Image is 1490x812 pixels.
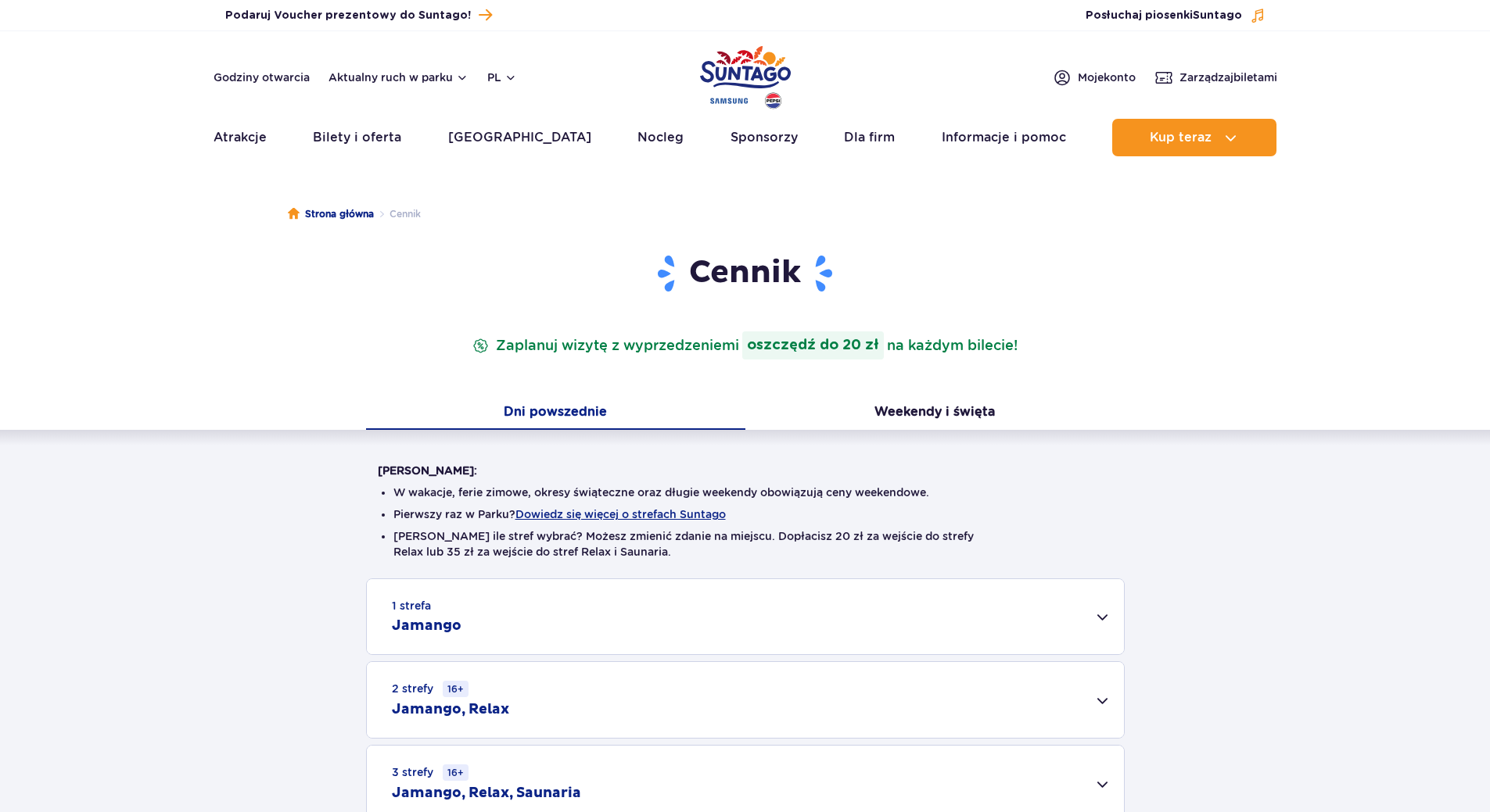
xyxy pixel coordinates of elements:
span: Zarządzaj biletami [1179,70,1277,85]
li: Pierwszy raz w Parku? [393,506,1097,522]
li: W wakacje, ferie zimowe, okresy świąteczne oraz długie weekendy obowiązują ceny weekendowe. [393,485,1097,500]
h2: Jamango, Relax, Saunaria [392,784,581,803]
h2: Jamango [392,617,461,635]
span: Podaruj Voucher prezentowy do Suntago! [225,8,471,23]
small: 3 strefy [392,764,469,781]
a: Godziny otwarcia [214,70,310,85]
li: [PERSON_NAME] ile stref wybrać? Możesz zmienić zdanie na miejscu. Dopłacisz 20 zł za wejście do s... [393,528,1097,560]
span: Kup teraz [1150,131,1212,145]
a: Nocleg [637,119,684,156]
a: [GEOGRAPHIC_DATA] [448,119,591,156]
small: 2 strefy [392,681,469,697]
span: Moje konto [1078,70,1136,85]
a: Bilety i oferta [313,119,401,156]
a: Sponsorzy [731,119,798,156]
button: Kup teraz [1112,119,1276,156]
h1: Cennik [378,253,1113,294]
li: Cennik [374,206,421,222]
small: 16+ [443,681,469,697]
button: Posłuchaj piosenkiSuntago [1086,8,1266,23]
strong: oszczędź do 20 zł [742,331,884,359]
button: pl [487,70,517,85]
small: 16+ [443,764,469,781]
strong: [PERSON_NAME]: [378,464,477,477]
button: Dowiedz się więcej o strefach Suntago [515,508,726,520]
span: Suntago [1193,10,1242,21]
button: Aktualny ruch w parku [329,71,469,84]
a: Strona główna [288,206,374,222]
a: Mojekonto [1053,68,1136,87]
a: Atrakcje [214,119,267,156]
a: Dla firm [844,119,895,156]
span: Posłuchaj piosenki [1086,8,1242,23]
p: Zaplanuj wizytę z wyprzedzeniem na każdym bilecie! [469,331,1021,359]
button: Dni powszednie [366,397,745,430]
button: Weekendy i święta [745,397,1125,430]
small: 1 strefa [392,598,431,613]
a: Zarządzajbiletami [1154,68,1277,87]
a: Podaruj Voucher prezentowy do Suntago! [225,5,492,26]
a: Park of Poland [700,39,791,111]
a: Informacje i pomoc [942,119,1066,156]
h2: Jamango, Relax [392,700,509,719]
